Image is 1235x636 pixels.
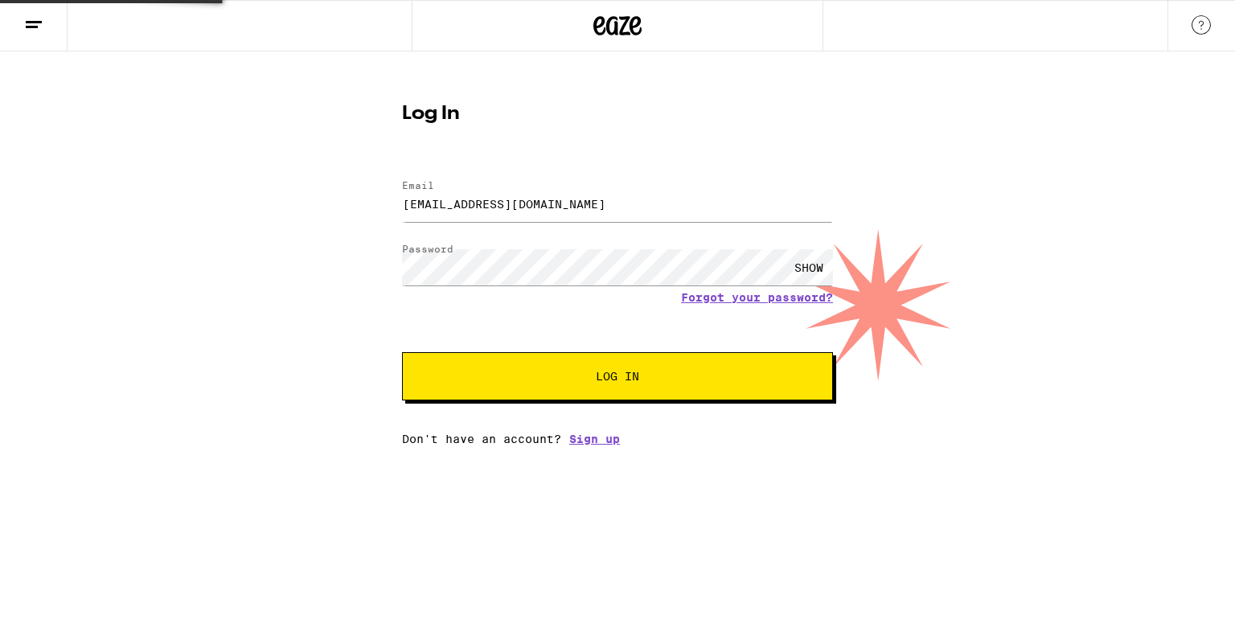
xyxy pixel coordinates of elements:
[681,291,833,304] a: Forgot your password?
[10,11,116,24] span: Hi. Need any help?
[596,371,639,382] span: Log In
[402,244,453,254] label: Password
[402,186,833,222] input: Email
[402,105,833,124] h1: Log In
[402,433,833,445] div: Don't have an account?
[402,180,434,191] label: Email
[569,433,620,445] a: Sign up
[785,249,833,285] div: SHOW
[402,352,833,400] button: Log In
